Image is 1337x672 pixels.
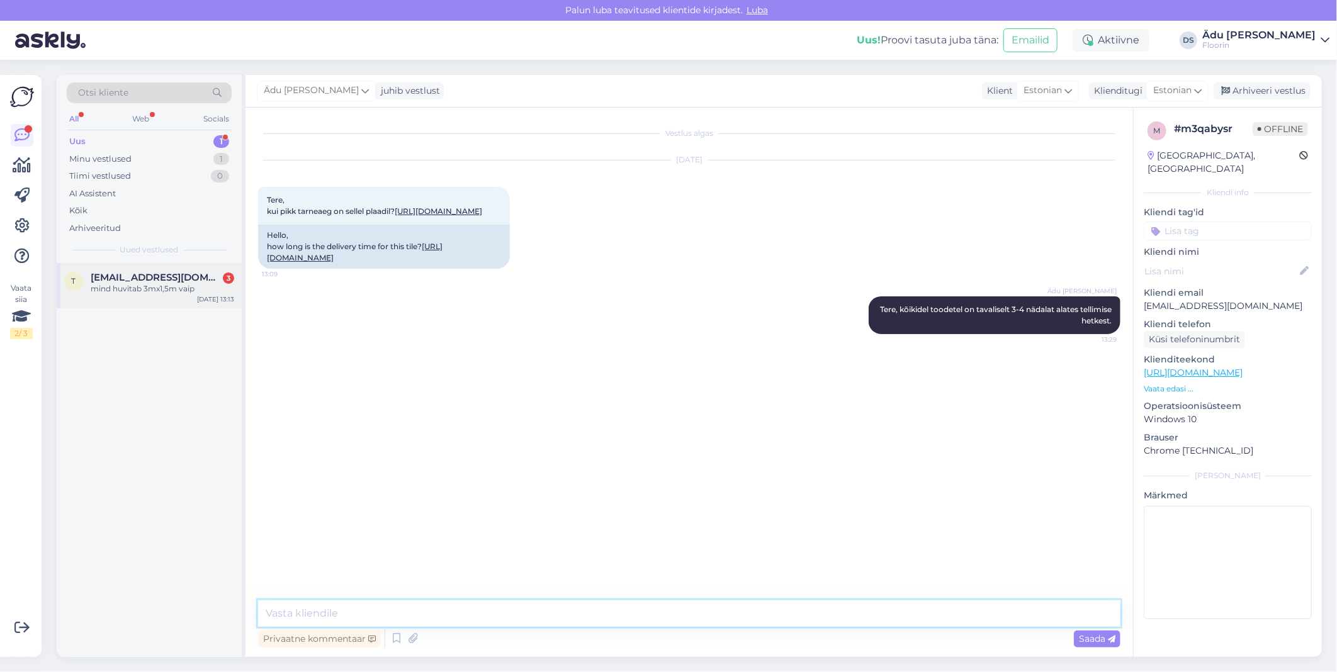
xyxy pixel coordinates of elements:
span: Ädu [PERSON_NAME] [264,84,359,98]
input: Lisa nimi [1144,264,1297,278]
span: Uued vestlused [120,244,179,255]
span: Offline [1253,122,1308,136]
div: Klienditugi [1089,84,1142,98]
p: Vaata edasi ... [1144,383,1312,395]
button: Emailid [1003,28,1058,52]
div: Hello, how long is the delivery time for this tile? [258,225,510,269]
input: Lisa tag [1144,221,1312,240]
span: t [72,276,76,286]
p: Märkmed [1144,489,1312,502]
span: Estonian [1024,84,1062,98]
div: Socials [201,111,232,127]
span: m [1154,126,1161,135]
div: juhib vestlust [376,84,440,98]
p: Kliendi telefon [1144,318,1312,331]
div: Klient [982,84,1013,98]
span: 13:09 [262,269,309,279]
p: Klienditeekond [1144,353,1312,366]
div: Proovi tasuta juba täna: [857,33,998,48]
b: Uus! [857,34,881,46]
div: DS [1180,31,1197,49]
div: # m3qabysr [1174,121,1253,137]
div: Web [130,111,152,127]
div: 0 [211,170,229,182]
span: toomas@mhv.ee [91,272,222,283]
div: Vestlus algas [258,128,1120,139]
p: Brauser [1144,431,1312,444]
div: 1 [213,153,229,165]
span: Tere, kui pikk tarneaeg on sellel plaadil? [267,195,482,216]
div: Floorin [1202,40,1316,50]
p: Chrome [TECHNICAL_ID] [1144,444,1312,457]
span: Tere, kõikidel toodetel on tavaliselt 3-4 nädalat alates tellimise hetkest. [880,305,1114,325]
p: [EMAIL_ADDRESS][DOMAIN_NAME] [1144,300,1312,313]
p: Operatsioonisüsteem [1144,400,1312,413]
div: Ädu [PERSON_NAME] [1202,30,1316,40]
div: [DATE] [258,154,1120,165]
span: Luba [743,4,772,16]
p: Kliendi tag'id [1144,206,1312,219]
span: 13:29 [1069,335,1117,344]
p: Windows 10 [1144,413,1312,426]
div: Privaatne kommentaar [258,630,381,647]
div: 1 [213,135,229,148]
div: [DATE] 13:13 [197,294,234,304]
a: [URL][DOMAIN_NAME] [1144,367,1243,378]
div: Arhiveeritud [69,222,121,235]
div: Aktiivne [1073,29,1149,52]
div: 2 / 3 [10,328,33,339]
img: Askly Logo [10,85,34,109]
div: Tiimi vestlused [69,170,131,182]
div: mind huvitab 3mx1,5m vaip [91,283,234,294]
div: 3 [223,272,234,284]
div: Arhiveeri vestlus [1214,82,1311,99]
div: [PERSON_NAME] [1144,470,1312,481]
span: Estonian [1153,84,1192,98]
a: [URL][DOMAIN_NAME] [395,206,482,216]
div: Küsi telefoninumbrit [1144,331,1245,348]
span: Saada [1079,633,1115,644]
div: Kliendi info [1144,187,1312,198]
div: AI Assistent [69,188,116,200]
div: Vaata siia [10,283,33,339]
div: [GEOGRAPHIC_DATA], [GEOGRAPHIC_DATA] [1148,149,1299,176]
p: Kliendi nimi [1144,245,1312,259]
span: Ädu [PERSON_NAME] [1047,286,1117,296]
a: Ädu [PERSON_NAME]Floorin [1202,30,1329,50]
div: Uus [69,135,86,148]
p: Kliendi email [1144,286,1312,300]
span: Otsi kliente [78,86,128,99]
div: All [67,111,81,127]
div: Kõik [69,204,87,217]
div: Minu vestlused [69,153,132,165]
